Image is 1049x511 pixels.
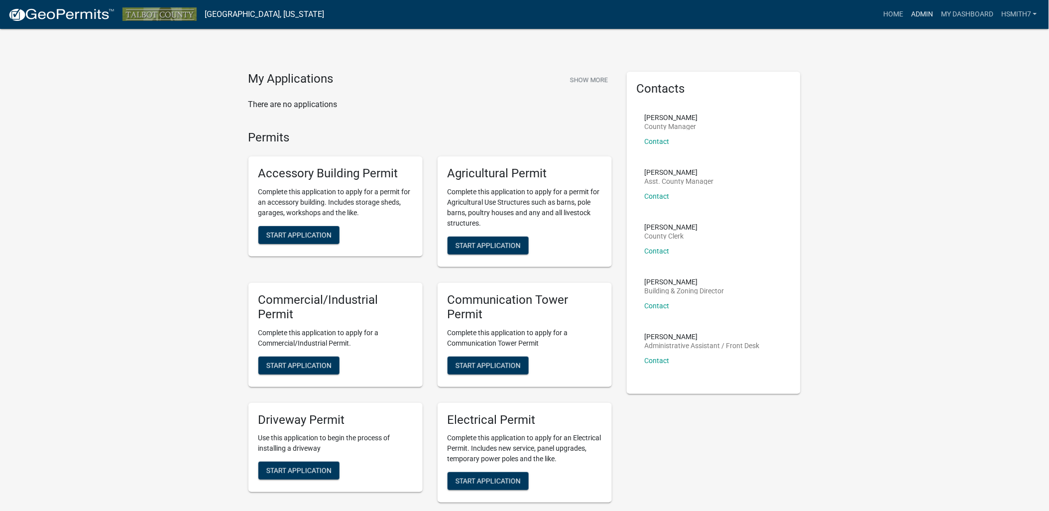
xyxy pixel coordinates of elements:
[937,5,997,24] a: My Dashboard
[645,233,698,240] p: County Clerk
[448,187,602,229] p: Complete this application to apply for a permit for Agricultural Use Structures such as barns, po...
[645,224,698,231] p: [PERSON_NAME]
[258,413,413,427] h5: Driveway Permit
[448,166,602,181] h5: Agricultural Permit
[645,302,670,310] a: Contact
[907,5,937,24] a: Admin
[645,123,698,130] p: County Manager
[258,187,413,218] p: Complete this application to apply for a permit for an accessory building. Includes storage sheds...
[448,328,602,349] p: Complete this application to apply for a Communication Tower Permit
[645,114,698,121] p: [PERSON_NAME]
[122,7,197,21] img: Talbot County, Georgia
[448,293,602,322] h5: Communication Tower Permit
[205,6,324,23] a: [GEOGRAPHIC_DATA], [US_STATE]
[645,169,714,176] p: [PERSON_NAME]
[456,242,521,250] span: Start Application
[258,226,340,244] button: Start Application
[637,82,791,96] h5: Contacts
[248,130,612,145] h4: Permits
[645,357,670,365] a: Contact
[248,99,612,111] p: There are no applications
[248,72,334,87] h4: My Applications
[258,293,413,322] h5: Commercial/Industrial Permit
[266,361,332,369] span: Start Application
[266,467,332,475] span: Start Application
[456,361,521,369] span: Start Application
[448,357,529,375] button: Start Application
[448,472,529,490] button: Start Application
[448,433,602,464] p: Complete this application to apply for an Electrical Permit. Includes new service, panel upgrades...
[258,462,340,480] button: Start Application
[258,357,340,375] button: Start Application
[645,333,760,340] p: [PERSON_NAME]
[456,477,521,485] span: Start Application
[645,192,670,200] a: Contact
[645,278,724,285] p: [PERSON_NAME]
[448,237,529,255] button: Start Application
[258,328,413,349] p: Complete this application to apply for a Commercial/Industrial Permit.
[448,413,602,427] h5: Electrical Permit
[645,247,670,255] a: Contact
[645,342,760,349] p: Administrative Assistant / Front Desk
[566,72,612,88] button: Show More
[645,287,724,294] p: Building & Zoning Director
[645,178,714,185] p: Asst. County Manager
[645,137,670,145] a: Contact
[997,5,1041,24] a: hsmith7
[266,231,332,239] span: Start Application
[879,5,907,24] a: Home
[258,166,413,181] h5: Accessory Building Permit
[258,433,413,454] p: Use this application to begin the process of installing a driveway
